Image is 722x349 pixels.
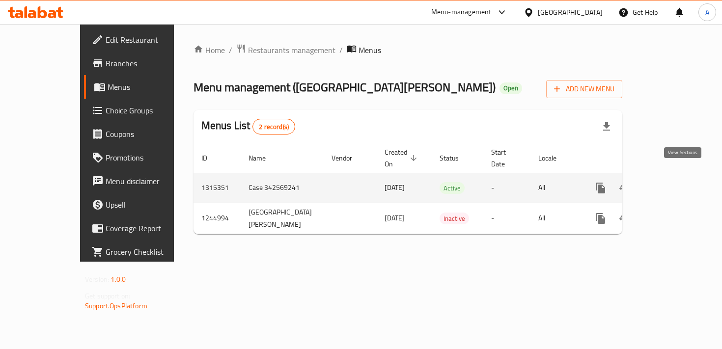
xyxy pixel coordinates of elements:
[84,169,200,193] a: Menu disclaimer
[84,99,200,122] a: Choice Groups
[84,28,200,52] a: Edit Restaurant
[705,7,709,18] span: A
[106,222,193,234] span: Coverage Report
[483,203,530,234] td: -
[440,182,465,194] div: Active
[236,44,335,56] a: Restaurants management
[84,146,200,169] a: Promotions
[500,84,522,92] span: Open
[359,44,381,56] span: Menus
[201,118,295,134] h2: Menus List
[385,212,405,224] span: [DATE]
[431,6,492,18] div: Menu-management
[84,122,200,146] a: Coupons
[106,34,193,46] span: Edit Restaurant
[589,176,612,200] button: more
[595,115,618,138] div: Export file
[612,207,636,230] button: Change Status
[612,176,636,200] button: Change Status
[538,7,603,18] div: [GEOGRAPHIC_DATA]
[84,75,200,99] a: Menus
[201,152,220,164] span: ID
[530,203,581,234] td: All
[500,82,522,94] div: Open
[106,105,193,116] span: Choice Groups
[194,143,691,234] table: enhanced table
[253,122,295,132] span: 2 record(s)
[85,299,147,312] a: Support.OpsPlatform
[248,44,335,56] span: Restaurants management
[106,175,193,187] span: Menu disclaimer
[440,152,472,164] span: Status
[546,80,622,98] button: Add New Menu
[252,119,295,134] div: Total records count
[106,152,193,163] span: Promotions
[589,207,612,230] button: more
[229,44,232,56] li: /
[194,44,225,56] a: Home
[385,181,405,194] span: [DATE]
[332,152,365,164] span: Vendor
[84,52,200,75] a: Branches
[108,81,193,93] span: Menus
[194,173,241,203] td: 1315351
[85,273,109,286] span: Version:
[194,44,622,56] nav: breadcrumb
[85,290,130,302] span: Get support on:
[249,152,278,164] span: Name
[483,173,530,203] td: -
[241,203,324,234] td: [GEOGRAPHIC_DATA][PERSON_NAME]
[440,183,465,194] span: Active
[194,76,496,98] span: Menu management ( [GEOGRAPHIC_DATA][PERSON_NAME] )
[84,240,200,264] a: Grocery Checklist
[385,146,420,170] span: Created On
[106,128,193,140] span: Coupons
[106,199,193,211] span: Upsell
[530,173,581,203] td: All
[554,83,614,95] span: Add New Menu
[538,152,569,164] span: Locale
[106,246,193,258] span: Grocery Checklist
[241,173,324,203] td: Case 342569241
[491,146,519,170] span: Start Date
[111,273,126,286] span: 1.0.0
[581,143,691,173] th: Actions
[440,213,469,224] span: Inactive
[194,203,241,234] td: 1244994
[84,193,200,216] a: Upsell
[339,44,343,56] li: /
[84,216,200,240] a: Coverage Report
[106,57,193,69] span: Branches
